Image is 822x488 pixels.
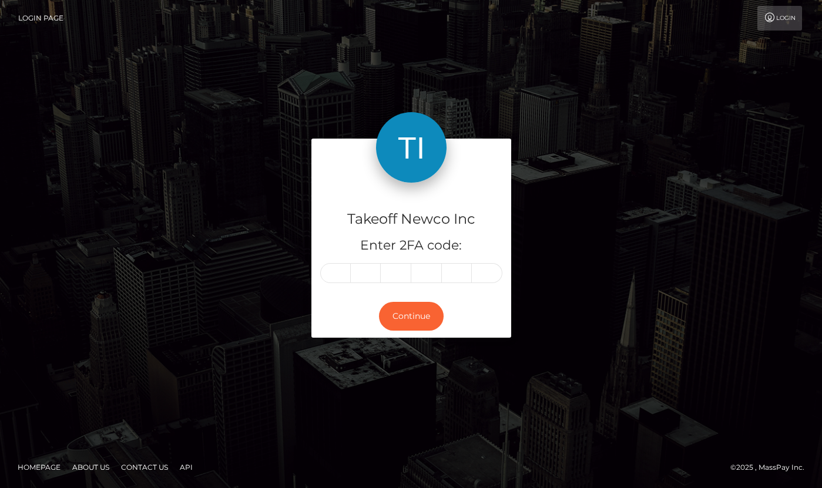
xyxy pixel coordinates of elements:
a: Login Page [18,6,63,31]
div: © 2025 , MassPay Inc. [730,461,813,474]
a: Login [757,6,802,31]
button: Continue [379,302,444,331]
a: API [175,458,197,476]
a: Contact Us [116,458,173,476]
a: Homepage [13,458,65,476]
h5: Enter 2FA code: [320,237,502,255]
h4: Takeoff Newco Inc [320,209,502,230]
a: About Us [68,458,114,476]
img: Takeoff Newco Inc [376,112,447,183]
